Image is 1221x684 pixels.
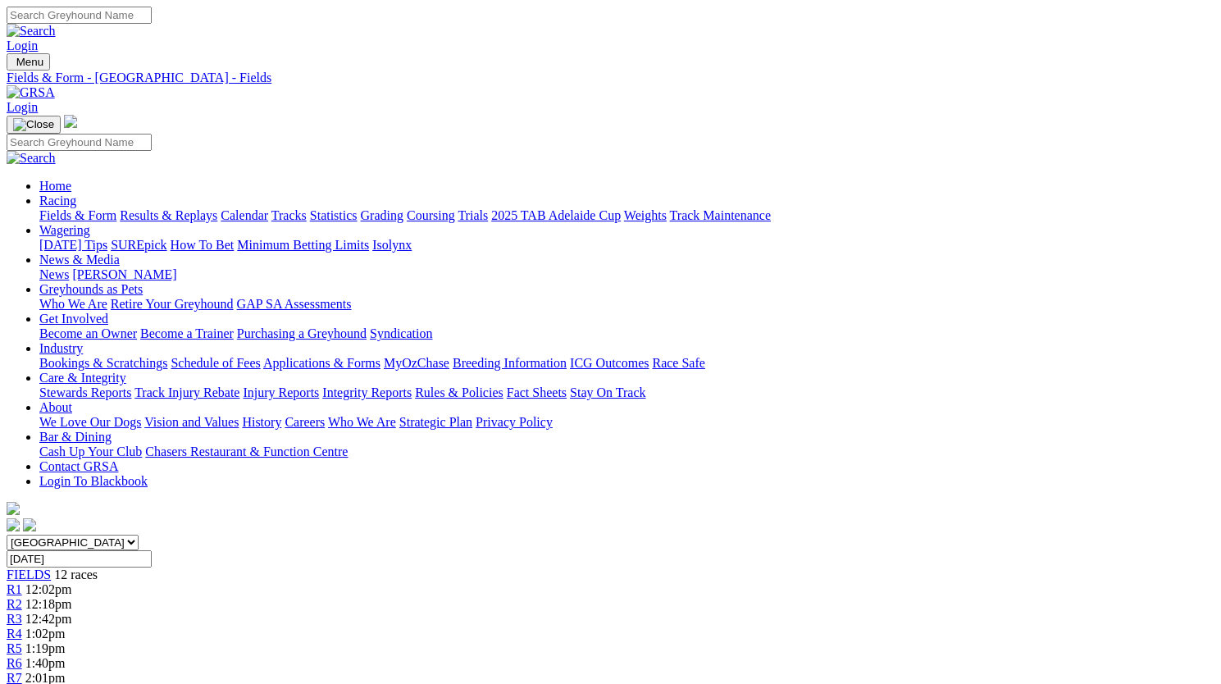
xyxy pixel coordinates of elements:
[458,208,488,222] a: Trials
[7,568,51,581] a: FIELDS
[237,297,352,311] a: GAP SA Assessments
[7,597,22,611] a: R2
[39,326,1214,341] div: Get Involved
[13,118,54,131] img: Close
[171,238,235,252] a: How To Bet
[39,179,71,193] a: Home
[370,326,432,340] a: Syndication
[242,415,281,429] a: History
[384,356,449,370] a: MyOzChase
[491,208,621,222] a: 2025 TAB Adelaide Cup
[263,356,380,370] a: Applications & Forms
[372,238,412,252] a: Isolynx
[7,582,22,596] a: R1
[7,612,22,626] a: R3
[39,341,83,355] a: Industry
[7,85,55,100] img: GRSA
[39,253,120,267] a: News & Media
[25,656,66,670] span: 1:40pm
[237,238,369,252] a: Minimum Betting Limits
[7,627,22,641] a: R4
[7,53,50,71] button: Toggle navigation
[72,267,176,281] a: [PERSON_NAME]
[7,24,56,39] img: Search
[39,312,108,326] a: Get Involved
[310,208,358,222] a: Statistics
[39,415,141,429] a: We Love Our Dogs
[453,356,567,370] a: Breeding Information
[670,208,771,222] a: Track Maintenance
[39,223,90,237] a: Wagering
[407,208,455,222] a: Coursing
[39,267,69,281] a: News
[476,415,553,429] a: Privacy Policy
[171,356,260,370] a: Schedule of Fees
[144,415,239,429] a: Vision and Values
[7,151,56,166] img: Search
[7,641,22,655] a: R5
[39,445,142,458] a: Cash Up Your Club
[328,415,396,429] a: Who We Are
[624,208,667,222] a: Weights
[322,385,412,399] a: Integrity Reports
[25,597,72,611] span: 12:18pm
[39,326,137,340] a: Become an Owner
[111,297,234,311] a: Retire Your Greyhound
[271,208,307,222] a: Tracks
[39,282,143,296] a: Greyhounds as Pets
[39,371,126,385] a: Care & Integrity
[570,356,649,370] a: ICG Outcomes
[7,656,22,670] a: R6
[39,208,1214,223] div: Racing
[120,208,217,222] a: Results & Replays
[7,7,152,24] input: Search
[23,518,36,531] img: twitter.svg
[237,326,367,340] a: Purchasing a Greyhound
[39,238,1214,253] div: Wagering
[39,297,1214,312] div: Greyhounds as Pets
[64,115,77,128] img: logo-grsa-white.png
[7,116,61,134] button: Toggle navigation
[399,415,472,429] a: Strategic Plan
[39,385,131,399] a: Stewards Reports
[652,356,704,370] a: Race Safe
[39,430,112,444] a: Bar & Dining
[570,385,645,399] a: Stay On Track
[39,474,148,488] a: Login To Blackbook
[39,297,107,311] a: Who We Are
[145,445,348,458] a: Chasers Restaurant & Function Centre
[134,385,239,399] a: Track Injury Rebate
[7,502,20,515] img: logo-grsa-white.png
[39,385,1214,400] div: Care & Integrity
[39,356,1214,371] div: Industry
[39,459,118,473] a: Contact GRSA
[415,385,503,399] a: Rules & Policies
[39,194,76,207] a: Racing
[221,208,268,222] a: Calendar
[7,518,20,531] img: facebook.svg
[25,641,66,655] span: 1:19pm
[16,56,43,68] span: Menu
[111,238,166,252] a: SUREpick
[7,134,152,151] input: Search
[39,267,1214,282] div: News & Media
[39,400,72,414] a: About
[25,612,72,626] span: 12:42pm
[39,356,167,370] a: Bookings & Scratchings
[361,208,403,222] a: Grading
[507,385,567,399] a: Fact Sheets
[7,39,38,52] a: Login
[39,415,1214,430] div: About
[140,326,234,340] a: Become a Trainer
[39,238,107,252] a: [DATE] Tips
[7,550,152,568] input: Select date
[7,100,38,114] a: Login
[39,445,1214,459] div: Bar & Dining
